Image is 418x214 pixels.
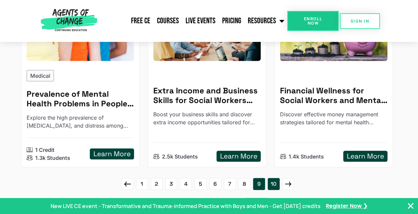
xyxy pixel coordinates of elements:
a: 5 [195,178,207,190]
a: Resources [244,13,287,29]
button: Close Banner [407,202,415,210]
a: 10 [268,178,280,190]
h5: Learn More [93,150,131,158]
a: 1 [136,178,148,190]
a: 7 [224,178,236,190]
a: Free CE [127,13,153,29]
a: 3 [165,178,177,190]
p: Medical [30,72,50,80]
a: Enroll Now [287,11,339,31]
h5: Prevalence of Mental Health Problems in People Living with HIV - Reading Based [27,89,134,109]
p: 1.3k Students [35,154,70,162]
a: Register Now ❯ [326,202,367,210]
a: Live Events [182,13,218,29]
p: Boost your business skills and discover extra income opportunities tailored for mental health pro... [153,110,261,126]
h5: Learn More [347,152,384,160]
a: Courses [153,13,182,29]
p: Explore the high prevalence of depression, anxiety, and distress among people with HIV and implic... [27,114,134,130]
h5: Learn More [220,152,257,160]
span: SIGN IN [350,19,369,23]
h5: Extra Income and Business Skills for Social Workers and Mental Health Professionals [153,86,261,105]
nav: Menu [100,13,288,29]
p: Discover effective money management strategies tailored for mental health professionals in this f... [280,110,388,126]
a: 4 [180,178,192,190]
a: 6 [209,178,221,190]
a: Pricing [218,13,244,29]
p: 1.4k Students [289,153,324,160]
a: 2 [151,178,163,190]
p: New LIVE CE event - Transformative and Trauma-informed Practice with Boys and Men - Get [DATE] cr... [51,202,321,210]
span: Enroll Now [298,17,328,25]
a: 9 [253,178,265,190]
p: 2.5k Students [162,153,198,160]
a: 8 [238,178,250,190]
h5: Financial Wellness for Social Workers and Mental Health Professionals [280,86,388,105]
p: 1 Credit [35,146,55,154]
a: SIGN IN [340,13,380,29]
